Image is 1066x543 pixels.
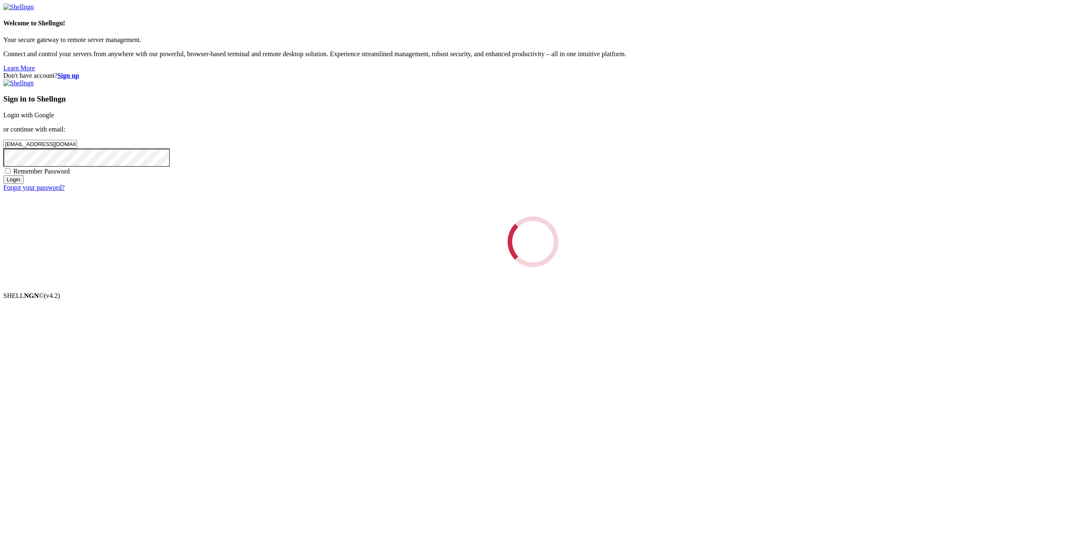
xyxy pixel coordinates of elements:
p: Your secure gateway to remote server management. [3,36,1063,44]
input: Email address [3,140,77,149]
input: Login [3,175,24,184]
h4: Welcome to Shellngn! [3,20,1063,27]
h3: Sign in to Shellngn [3,94,1063,104]
a: Forgot your password? [3,184,65,191]
img: Shellngn [3,3,34,11]
p: Connect and control your servers from anywhere with our powerful, browser-based terminal and remo... [3,50,1063,58]
img: Shellngn [3,79,34,87]
div: Loading... [505,214,560,269]
span: SHELL © [3,292,60,299]
span: Remember Password [13,168,70,175]
p: or continue with email: [3,126,1063,133]
b: NGN [24,292,39,299]
span: 4.2.0 [44,292,60,299]
div: Don't have account? [3,72,1063,79]
a: Login with Google [3,112,54,119]
a: Learn More [3,64,35,72]
a: Sign up [57,72,79,79]
input: Remember Password [5,168,10,174]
